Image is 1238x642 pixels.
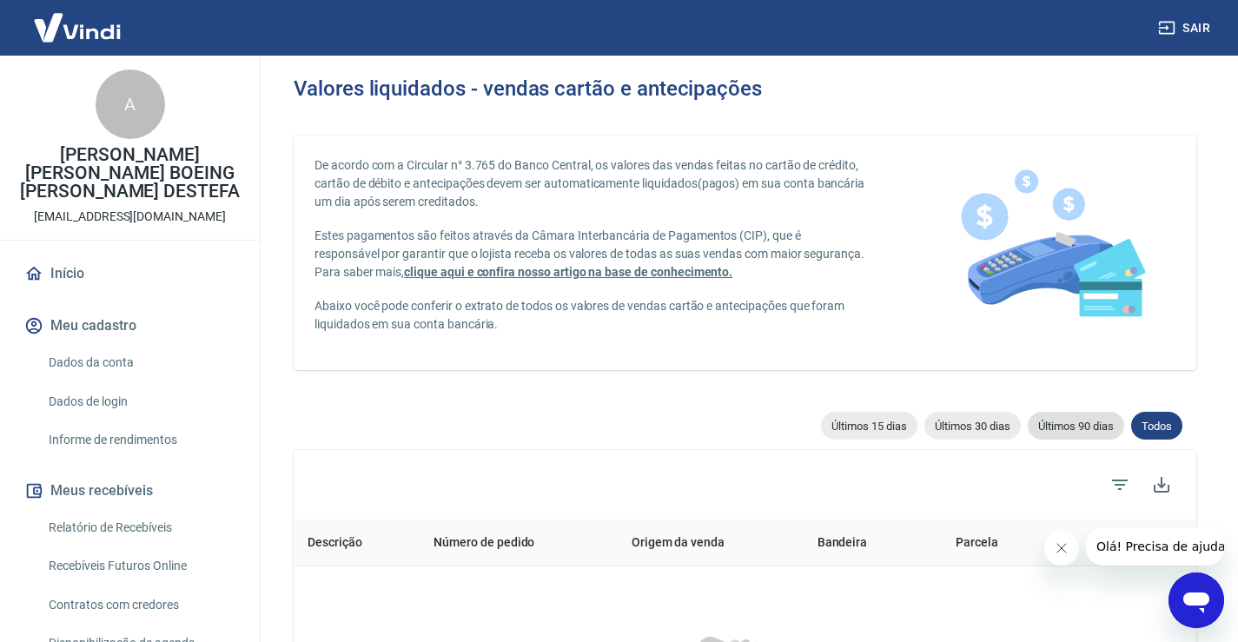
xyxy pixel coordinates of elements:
iframe: Mensagem da empresa [1086,527,1224,566]
img: Vindi [21,1,134,54]
a: Relatório de Recebíveis [42,510,239,546]
button: Meu cadastro [21,307,239,345]
div: Últimos 15 dias [821,412,917,440]
a: Dados de login [42,384,239,420]
th: Número de pedido [420,520,618,566]
th: Bandeira [804,520,924,566]
p: [EMAIL_ADDRESS][DOMAIN_NAME] [34,208,226,226]
p: Abaixo você pode conferir o extrato de todos os valores de vendas cartão e antecipações que foram... [314,297,868,334]
th: Descrição [294,520,420,566]
a: Início [21,255,239,293]
span: Últimos 90 dias [1028,420,1124,433]
div: Todos [1131,412,1182,440]
button: Baixar listagem [1141,464,1182,506]
h3: Valores liquidados - vendas cartão e antecipações [294,76,762,101]
p: Estes pagamentos são feitos através da Câmara Interbancária de Pagamentos (CIP), que é responsáve... [314,227,868,281]
a: clique aqui e confira nosso artigo na base de conhecimento. [404,265,732,279]
p: De acordo com a Circular n° 3.765 do Banco Central, os valores das vendas feitas no cartão de cré... [314,156,868,211]
a: Dados da conta [42,345,239,381]
span: Todos [1131,420,1182,433]
a: Contratos com credores [42,587,239,623]
a: Informe de rendimentos [42,422,239,458]
button: Sair [1155,12,1217,44]
span: Últimos 15 dias [821,420,917,433]
th: Origem da venda [618,520,804,566]
div: A [96,69,165,139]
img: card-liquidations.916113cab14af1f97834.png [934,136,1168,370]
iframe: Fechar mensagem [1044,531,1079,566]
button: Meus recebíveis [21,472,239,510]
div: Últimos 90 dias [1028,412,1124,440]
span: Filtros [1099,464,1141,506]
span: Últimos 30 dias [924,420,1021,433]
a: Recebíveis Futuros Online [42,548,239,584]
th: Parcela [923,520,1030,566]
th: Valor recebido [1030,520,1196,566]
iframe: Botão para abrir a janela de mensagens [1168,573,1224,628]
p: [PERSON_NAME] [PERSON_NAME] BOEING [PERSON_NAME] DESTEFA [14,146,246,201]
div: Últimos 30 dias [924,412,1021,440]
span: Olá! Precisa de ajuda? [10,12,146,26]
